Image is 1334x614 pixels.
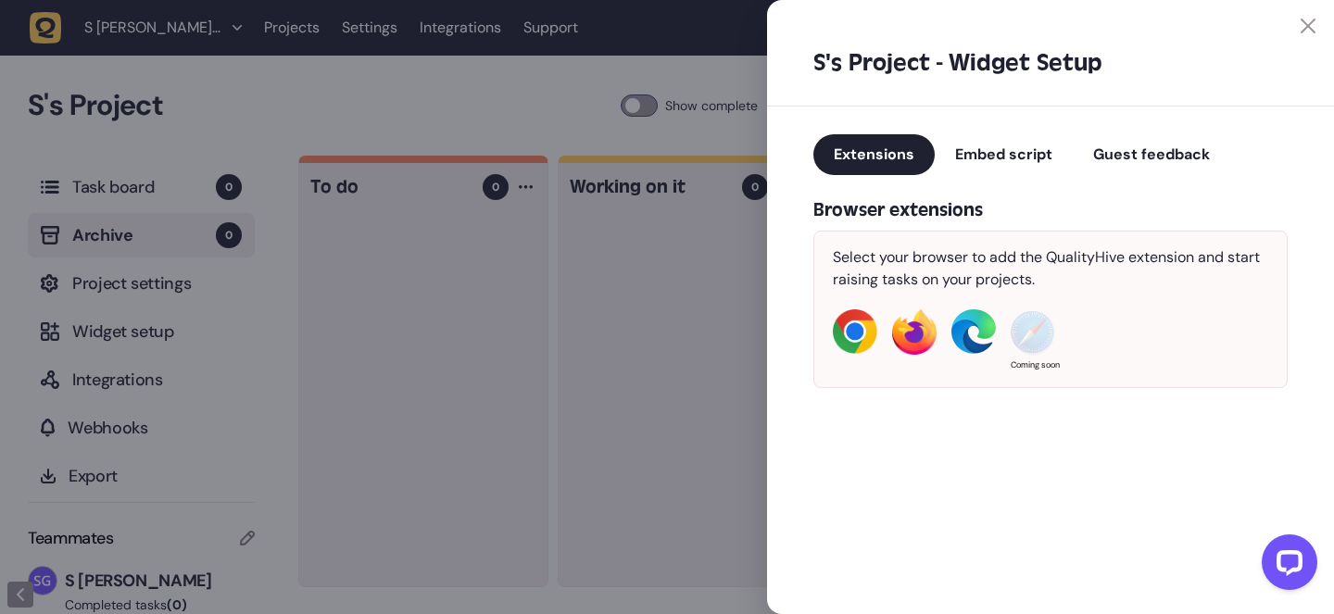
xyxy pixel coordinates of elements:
[892,309,937,355] img: Firefox Extension
[1093,144,1210,164] span: Guest feedback
[951,309,996,354] img: Edge Extension
[1247,527,1325,605] iframe: LiveChat chat widget
[834,144,914,164] span: Extensions
[813,197,1288,223] h4: Browser extensions
[1011,359,1060,372] p: Coming soon
[833,309,877,354] img: Chrome Extension
[955,144,1052,164] span: Embed script
[1011,309,1055,357] img: Safari Extension
[813,48,1288,78] h2: S's Project - Widget Setup
[833,246,1268,291] p: Select your browser to add the QualityHive extension and start raising tasks on your projects.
